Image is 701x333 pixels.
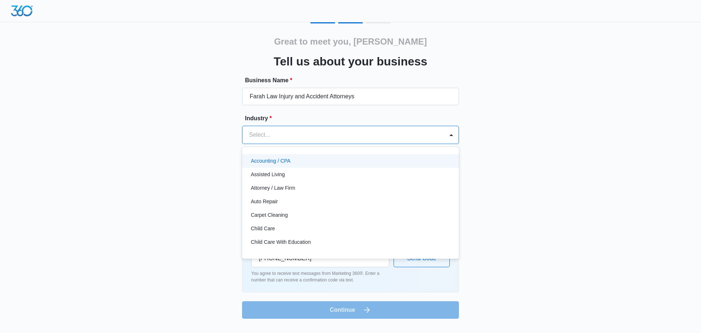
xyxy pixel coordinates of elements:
p: Child Care With Education [251,238,311,246]
p: Auto Repair [251,198,278,205]
label: Business Name [245,76,462,85]
p: Assisted Living [251,171,285,178]
p: You agree to receive text messages from Marketing 360®. Enter a number that can receive a confirm... [251,270,389,283]
label: Industry [245,114,462,123]
p: Chiropractor [251,252,279,260]
input: e.g. Jane's Plumbing [242,88,459,105]
p: Child Care [251,225,275,232]
h2: Great to meet you, [PERSON_NAME] [274,35,427,48]
p: Accounting / CPA [251,157,291,165]
h3: Tell us about your business [274,53,428,70]
p: Carpet Cleaning [251,211,288,219]
p: Attorney / Law Firm [251,184,295,192]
